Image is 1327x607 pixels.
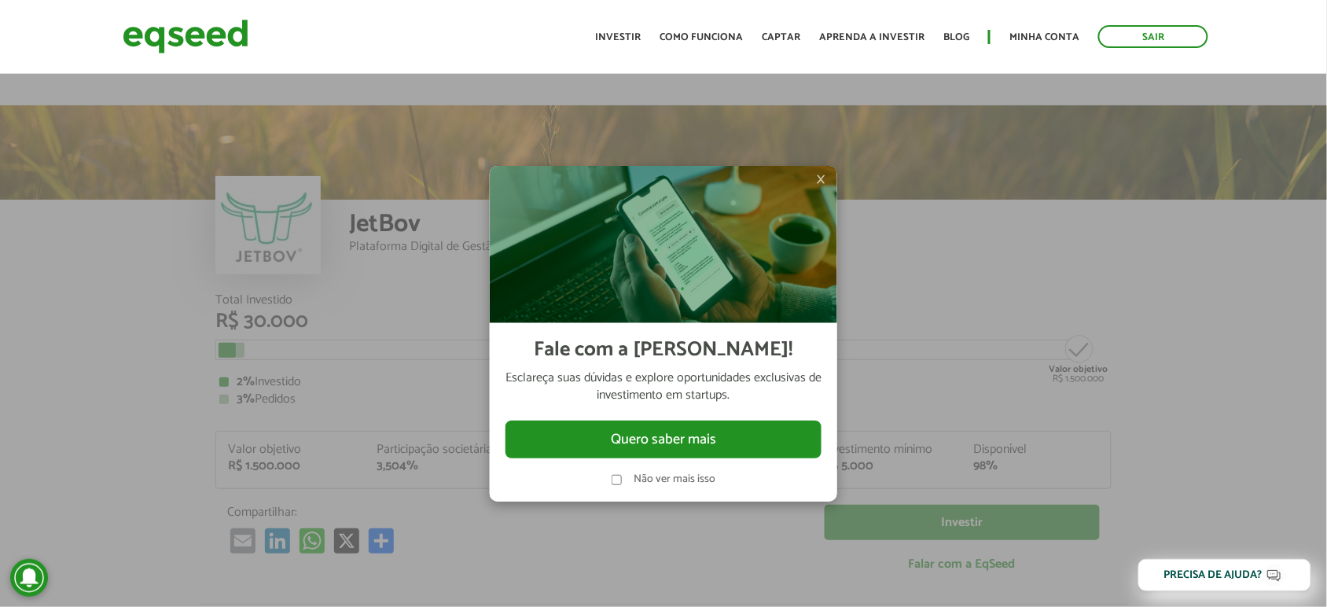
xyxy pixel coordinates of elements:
img: Imagem celular [490,166,837,323]
a: Blog [943,32,969,42]
a: Aprenda a investir [819,32,924,42]
a: Captar [762,32,800,42]
h2: Fale com a [PERSON_NAME]! [535,339,793,362]
a: Investir [595,32,641,42]
label: Não ver mais isso [634,474,715,485]
a: Minha conta [1009,32,1079,42]
p: Esclareça suas dúvidas e explore oportunidades exclusivas de investimento em startups. [505,370,822,405]
a: Como funciona [660,32,743,42]
span: × [816,170,825,189]
img: EqSeed [123,16,248,57]
a: Sair [1098,25,1208,48]
button: Quero saber mais [505,421,822,458]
